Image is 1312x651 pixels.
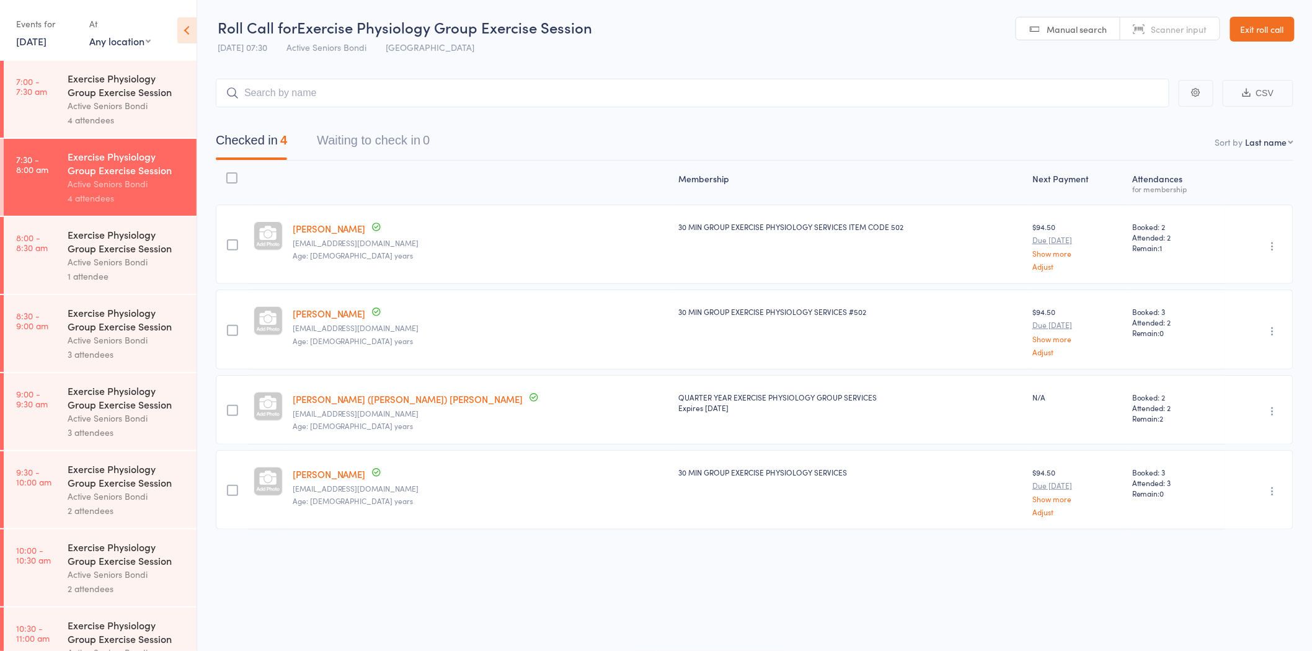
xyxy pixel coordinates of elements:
small: Due [DATE] [1032,481,1122,490]
span: Remain: [1132,488,1220,498]
span: Active Seniors Bondi [286,41,366,53]
div: Exercise Physiology Group Exercise Session [68,306,186,333]
a: Show more [1032,495,1122,503]
time: 7:30 - 8:00 am [16,154,48,174]
span: Attended: 3 [1132,477,1220,488]
span: Booked: 3 [1132,467,1220,477]
span: Age: [DEMOGRAPHIC_DATA] years [293,250,414,260]
div: 30 MIN GROUP EXERCISE PHYSIOLOGY SERVICES [679,467,1022,477]
span: [DATE] 07:30 [218,41,267,53]
time: 9:00 - 9:30 am [16,389,48,409]
span: Attended: 2 [1132,402,1220,413]
div: QUARTER YEAR EXERCISE PHYSIOLOGY GROUP SERVICES [679,392,1022,413]
span: Age: [DEMOGRAPHIC_DATA] years [293,335,414,346]
div: 2 attendees [68,503,186,518]
span: Attended: 2 [1132,317,1220,327]
a: [PERSON_NAME] [293,222,366,235]
div: Active Seniors Bondi [68,411,186,425]
span: Exercise Physiology Group Exercise Session [297,17,592,37]
div: At [89,14,151,34]
div: 4 attendees [68,191,186,205]
input: Search by name [216,79,1169,107]
div: Active Seniors Bondi [68,567,186,582]
a: [DATE] [16,34,47,48]
a: Adjust [1032,262,1122,270]
div: Exercise Physiology Group Exercise Session [68,384,186,411]
div: Active Seniors Bondi [68,333,186,347]
div: 4 attendees [68,113,186,127]
span: 0 [1160,488,1164,498]
button: Waiting to check in0 [317,127,430,160]
span: Attended: 2 [1132,232,1220,242]
div: 0 [423,133,430,147]
small: ansid@bigpond.net.au [293,409,669,418]
div: 3 attendees [68,347,186,361]
a: [PERSON_NAME] ([PERSON_NAME]) [PERSON_NAME] [293,392,523,405]
div: Active Seniors Bondi [68,177,186,191]
div: $94.50 [1032,467,1122,516]
small: sharynmoore404@gmail.com [293,484,669,493]
div: $94.50 [1032,221,1122,270]
a: 10:00 -10:30 amExercise Physiology Group Exercise SessionActive Seniors Bondi2 attendees [4,529,197,606]
span: Remain: [1132,413,1220,423]
small: sueallen16@bigpond.com [293,239,669,247]
div: Any location [89,34,151,48]
div: Exercise Physiology Group Exercise Session [68,149,186,177]
time: 7:00 - 7:30 am [16,76,47,96]
a: Show more [1032,335,1122,343]
button: CSV [1223,80,1293,107]
span: Scanner input [1151,23,1207,35]
div: N/A [1032,392,1122,402]
div: for membership [1132,185,1220,193]
div: Exercise Physiology Group Exercise Session [68,618,186,645]
small: Due [DATE] [1032,321,1122,329]
span: Booked: 2 [1132,392,1220,402]
a: Show more [1032,249,1122,257]
span: Booked: 2 [1132,221,1220,232]
a: 8:00 -8:30 amExercise Physiology Group Exercise SessionActive Seniors Bondi1 attendee [4,217,197,294]
time: 10:30 - 11:00 am [16,623,50,643]
div: 2 attendees [68,582,186,596]
span: [GEOGRAPHIC_DATA] [386,41,474,53]
div: Next Payment [1027,166,1127,199]
time: 9:30 - 10:00 am [16,467,51,487]
div: Exercise Physiology Group Exercise Session [68,228,186,255]
span: 0 [1160,327,1164,338]
span: Manual search [1047,23,1107,35]
a: Adjust [1032,508,1122,516]
a: Exit roll call [1230,17,1295,42]
div: Membership [674,166,1027,199]
span: Roll Call for [218,17,297,37]
div: 30 MIN GROUP EXERCISE PHYSIOLOGY SERVICES ITEM CODE 502 [679,221,1022,232]
a: 9:00 -9:30 amExercise Physiology Group Exercise SessionActive Seniors Bondi3 attendees [4,373,197,450]
a: 9:30 -10:00 amExercise Physiology Group Exercise SessionActive Seniors Bondi2 attendees [4,451,197,528]
span: Remain: [1132,327,1220,338]
div: Expires [DATE] [679,402,1022,413]
a: [PERSON_NAME] [293,307,366,320]
div: Atten­dances [1127,166,1225,199]
span: 2 [1160,413,1164,423]
div: Exercise Physiology Group Exercise Session [68,71,186,99]
time: 8:00 - 8:30 am [16,232,48,252]
small: wbrender@internode.on.net [293,324,669,332]
span: 1 [1160,242,1163,253]
time: 8:30 - 9:00 am [16,311,48,330]
span: Remain: [1132,242,1220,253]
label: Sort by [1215,136,1243,148]
span: Booked: 3 [1132,306,1220,317]
button: Checked in4 [216,127,287,160]
span: Age: [DEMOGRAPHIC_DATA] years [293,495,414,506]
span: Age: [DEMOGRAPHIC_DATA] years [293,420,414,431]
div: Events for [16,14,77,34]
div: Exercise Physiology Group Exercise Session [68,540,186,567]
div: Active Seniors Bondi [68,489,186,503]
div: Last name [1246,136,1287,148]
div: 3 attendees [68,425,186,440]
time: 10:00 - 10:30 am [16,545,51,565]
div: Active Seniors Bondi [68,255,186,269]
div: $94.50 [1032,306,1122,355]
div: 30 MIN GROUP EXERCISE PHYSIOLOGY SERVICES #502 [679,306,1022,317]
a: Adjust [1032,348,1122,356]
div: Exercise Physiology Group Exercise Session [68,462,186,489]
a: 7:30 -8:00 amExercise Physiology Group Exercise SessionActive Seniors Bondi4 attendees [4,139,197,216]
